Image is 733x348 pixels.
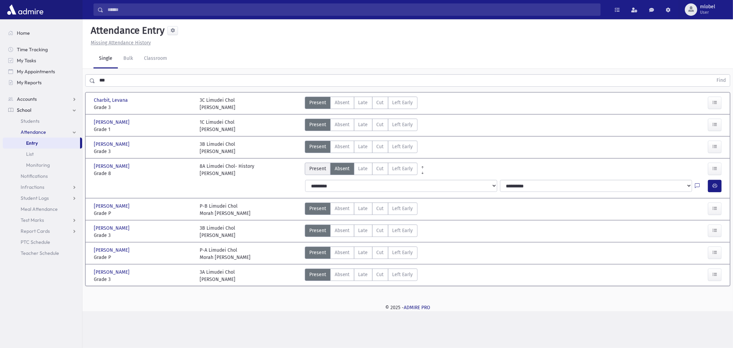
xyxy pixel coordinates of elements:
span: Attendance [21,129,46,135]
span: Test Marks [21,217,44,223]
a: Student Logs [3,193,82,204]
span: Left Early [392,249,413,256]
span: Late [358,165,368,172]
img: AdmirePro [5,3,45,17]
a: Notifications [3,171,82,182]
span: Left Early [392,99,413,106]
span: Infractions [21,184,44,190]
span: Monitoring [26,162,50,168]
a: Time Tracking [3,44,82,55]
div: 3A Limudei Chol [PERSON_NAME] [200,269,235,283]
span: Absent [335,99,350,106]
a: School [3,105,82,116]
span: [PERSON_NAME] [94,141,131,148]
a: Home [3,28,82,39]
div: AttTypes [305,141,418,155]
span: My Tasks [17,57,36,64]
span: Present [309,99,326,106]
span: Cut [377,205,384,212]
span: Cut [377,271,384,278]
div: 3B Limudei Chol [PERSON_NAME] [200,225,235,239]
span: My Reports [17,79,42,86]
a: PTC Schedule [3,237,82,248]
span: Late [358,99,368,106]
a: Attendance [3,127,82,138]
span: [PERSON_NAME] [94,269,131,276]
span: Present [309,205,326,212]
span: Present [309,249,326,256]
span: Late [358,121,368,128]
a: Single [93,49,118,68]
span: Present [309,227,326,234]
span: [PERSON_NAME] [94,247,131,254]
span: User [700,10,715,15]
span: My Appointments [17,68,55,75]
span: Present [309,165,326,172]
span: Cut [377,227,384,234]
a: Infractions [3,182,82,193]
span: Meal Attendance [21,206,58,212]
a: ADMIRE PRO [404,305,430,311]
u: Missing Attendance History [91,40,151,46]
div: 1C Limudei Chol [PERSON_NAME] [200,119,235,133]
span: Teacher Schedule [21,250,59,256]
a: My Appointments [3,66,82,77]
span: PTC Schedule [21,239,50,245]
span: Present [309,143,326,150]
span: Cut [377,165,384,172]
span: Left Early [392,121,413,128]
span: Late [358,143,368,150]
span: Grade 3 [94,104,193,111]
div: AttTypes [305,163,418,177]
span: Grade P [94,254,193,261]
button: Find [712,75,730,86]
span: Cut [377,99,384,106]
span: Late [358,205,368,212]
span: Absent [335,143,350,150]
span: Absent [335,227,350,234]
span: Late [358,271,368,278]
div: AttTypes [305,119,418,133]
span: Absent [335,165,350,172]
span: [PERSON_NAME] [94,203,131,210]
h5: Attendance Entry [88,25,165,36]
span: Left Early [392,227,413,234]
a: My Reports [3,77,82,88]
a: Report Cards [3,226,82,237]
a: Monitoring [3,160,82,171]
span: Students [21,118,40,124]
div: AttTypes [305,97,418,111]
span: Entry [26,140,38,146]
div: AttTypes [305,225,418,239]
span: Left Early [392,165,413,172]
div: P-A Limudei Chol Morah [PERSON_NAME] [200,247,251,261]
span: Grade 8 [94,170,193,177]
a: Teacher Schedule [3,248,82,259]
span: Present [309,121,326,128]
a: My Tasks [3,55,82,66]
span: [PERSON_NAME] [94,163,131,170]
a: Classroom [138,49,173,68]
span: Grade P [94,210,193,217]
div: P-B Limudei Chol Morah [PERSON_NAME] [200,203,251,217]
a: Accounts [3,94,82,105]
span: Left Early [392,205,413,212]
a: Students [3,116,82,127]
span: Late [358,227,368,234]
span: Grade 1 [94,126,193,133]
a: Bulk [118,49,138,68]
a: Entry [3,138,80,149]
span: Cut [377,121,384,128]
span: Accounts [17,96,37,102]
span: Left Early [392,143,413,150]
a: List [3,149,82,160]
div: AttTypes [305,247,418,261]
span: Grade 3 [94,148,193,155]
div: 3C Limudei Chol [PERSON_NAME] [200,97,235,111]
span: Home [17,30,30,36]
span: Notifications [21,173,48,179]
span: List [26,151,34,157]
span: [PERSON_NAME] [94,119,131,126]
span: Grade 3 [94,232,193,239]
span: School [17,107,31,113]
